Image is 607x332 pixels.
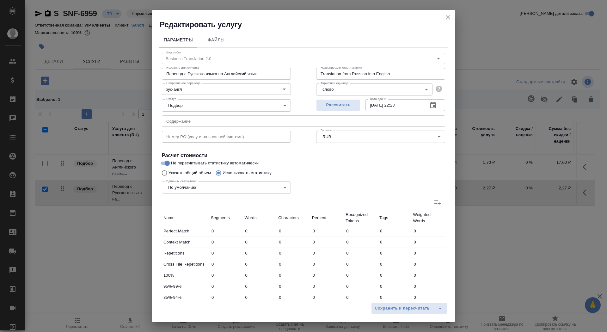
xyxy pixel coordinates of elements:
input: ✎ Введи что-нибудь [243,249,277,258]
input: ✎ Введи что-нибудь [243,293,277,302]
input: ✎ Введи что-нибудь [277,271,310,280]
p: Repetitions [163,250,208,256]
p: 100% [163,272,208,279]
p: Context Match [163,239,208,245]
button: Open [280,85,289,94]
input: ✎ Введи что-нибудь [378,260,412,269]
input: ✎ Введи что-нибудь [344,282,378,291]
p: Perfect Match [163,228,208,234]
button: По умолчанию [166,185,198,190]
input: ✎ Введи что-нибудь [378,226,412,236]
span: Параметры [163,36,193,44]
div: Подбор [162,99,291,111]
p: Percent [312,215,343,221]
p: Cross File Repetitions [163,261,208,267]
input: ✎ Введи что-нибудь [277,237,310,247]
p: Segments [211,215,242,221]
span: Сохранить и пересчитать [375,305,430,312]
input: ✎ Введи что-нибудь [310,260,344,269]
input: ✎ Введи что-нибудь [378,271,412,280]
div: По умолчанию [162,181,291,194]
p: 85%-94% [163,294,208,301]
input: ✎ Введи что-нибудь [378,282,412,291]
input: ✎ Введи что-нибудь [209,293,243,302]
input: ✎ Введи что-нибудь [243,237,277,247]
input: ✎ Введи что-нибудь [411,271,445,280]
input: ✎ Введи что-нибудь [411,249,445,258]
div: split button [371,303,447,314]
input: ✎ Введи что-нибудь [277,249,310,258]
h2: Редактировать услугу [160,20,455,30]
p: Recognized Tokens [346,212,376,224]
input: ✎ Введи что-нибудь [209,237,243,247]
input: ✎ Введи что-нибудь [411,293,445,302]
input: ✎ Введи что-нибудь [344,249,378,258]
button: Подбор [166,103,185,108]
h4: Расчет стоимости [162,152,445,159]
p: Characters [278,215,309,221]
input: ✎ Введи что-нибудь [310,293,344,302]
p: Words [245,215,275,221]
button: Рассчитать [316,99,360,111]
span: Файлы [201,36,231,44]
span: Не пересчитывать статистику автоматически [171,160,259,166]
input: ✎ Введи что-нибудь [344,226,378,236]
input: ✎ Введи что-нибудь [209,271,243,280]
input: ✎ Введи что-нибудь [344,293,378,302]
input: ✎ Введи что-нибудь [344,237,378,247]
input: ✎ Введи что-нибудь [209,226,243,236]
input: ✎ Введи что-нибудь [378,249,412,258]
input: ✎ Введи что-нибудь [243,282,277,291]
input: ✎ Введи что-нибудь [411,237,445,247]
p: Name [163,215,208,221]
input: ✎ Введи что-нибудь [209,249,243,258]
input: ✎ Введи что-нибудь [209,260,243,269]
input: ✎ Введи что-нибудь [277,282,310,291]
p: 95%-99% [163,283,208,290]
input: ✎ Введи что-нибудь [243,271,277,280]
input: ✎ Введи что-нибудь [310,249,344,258]
p: Tags [379,215,410,221]
input: ✎ Введи что-нибудь [378,237,412,247]
input: ✎ Введи что-нибудь [243,226,277,236]
button: слово [321,87,335,92]
span: Рассчитать [320,101,357,109]
button: close [443,13,453,22]
input: ✎ Введи что-нибудь [209,282,243,291]
p: Weighted Words [413,212,444,224]
input: ✎ Введи что-нибудь [411,282,445,291]
input: ✎ Введи что-нибудь [310,237,344,247]
input: ✎ Введи что-нибудь [277,226,310,236]
input: ✎ Введи что-нибудь [277,260,310,269]
label: Добавить статистику [430,195,445,210]
button: RUB [321,134,333,139]
input: ✎ Введи что-нибудь [277,293,310,302]
button: Сохранить и пересчитать [371,303,433,314]
div: RUB [316,131,445,143]
div: слово [316,83,432,95]
input: ✎ Введи что-нибудь [378,293,412,302]
input: ✎ Введи что-нибудь [344,260,378,269]
input: ✎ Введи что-нибудь [310,282,344,291]
input: ✎ Введи что-нибудь [411,260,445,269]
input: ✎ Введи что-нибудь [310,271,344,280]
input: ✎ Введи что-нибудь [411,226,445,236]
input: ✎ Введи что-нибудь [310,226,344,236]
input: ✎ Введи что-нибудь [344,271,378,280]
input: ✎ Введи что-нибудь [243,260,277,269]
